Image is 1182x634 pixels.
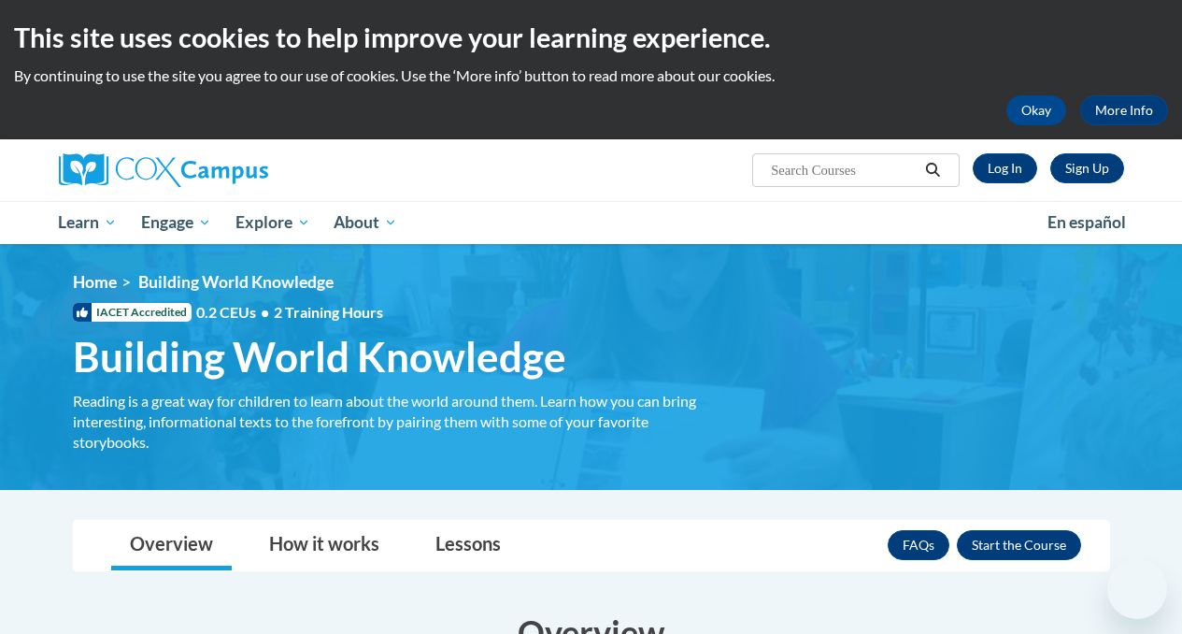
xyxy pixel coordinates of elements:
[59,153,268,187] img: Cox Campus
[1107,559,1167,619] iframe: Button to launch messaging window
[1050,153,1124,183] a: Register
[1047,212,1126,232] span: En español
[47,201,130,244] a: Learn
[274,303,383,321] span: 2 Training Hours
[14,65,1168,86] p: By continuing to use the site you agree to our use of cookies. Use the ‘More info’ button to read...
[141,211,211,234] span: Engage
[250,521,398,570] a: How it works
[45,201,1138,244] div: Main menu
[321,201,409,244] a: About
[769,159,919,181] input: Search Courses
[111,521,232,570] a: Overview
[334,211,397,234] span: About
[73,272,117,292] a: Home
[73,391,718,453] div: Reading is a great way for children to learn about the world around them. Learn how you can bring...
[888,530,949,560] a: FAQs
[59,153,395,187] a: Cox Campus
[261,303,269,321] span: •
[196,302,383,323] span: 0.2 CEUs
[1006,95,1066,125] button: Okay
[58,211,117,234] span: Learn
[417,521,520,570] a: Lessons
[223,201,322,244] a: Explore
[129,201,223,244] a: Engage
[919,159,947,181] button: Search
[235,211,310,234] span: Explore
[973,153,1037,183] a: Log In
[1035,203,1138,242] a: En español
[73,303,192,322] span: IACET Accredited
[957,530,1081,560] button: Enroll
[1080,95,1168,125] a: More Info
[138,272,334,292] span: Building World Knowledge
[73,332,566,382] span: Building World Knowledge
[14,19,1168,56] h2: This site uses cookies to help improve your learning experience.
